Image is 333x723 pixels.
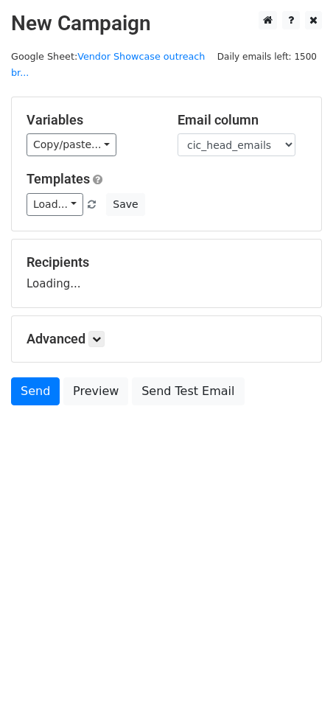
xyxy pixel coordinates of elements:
a: Send Test Email [132,377,244,405]
span: Daily emails left: 1500 [212,49,322,65]
small: Google Sheet: [11,51,205,79]
a: Send [11,377,60,405]
h5: Advanced [27,331,306,347]
h2: New Campaign [11,11,322,36]
a: Vendor Showcase outreach br... [11,51,205,79]
a: Copy/paste... [27,133,116,156]
button: Save [106,193,144,216]
a: Preview [63,377,128,405]
h5: Email column [178,112,306,128]
div: Loading... [27,254,306,293]
h5: Variables [27,112,155,128]
a: Load... [27,193,83,216]
h5: Recipients [27,254,306,270]
a: Templates [27,171,90,186]
a: Daily emails left: 1500 [212,51,322,62]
